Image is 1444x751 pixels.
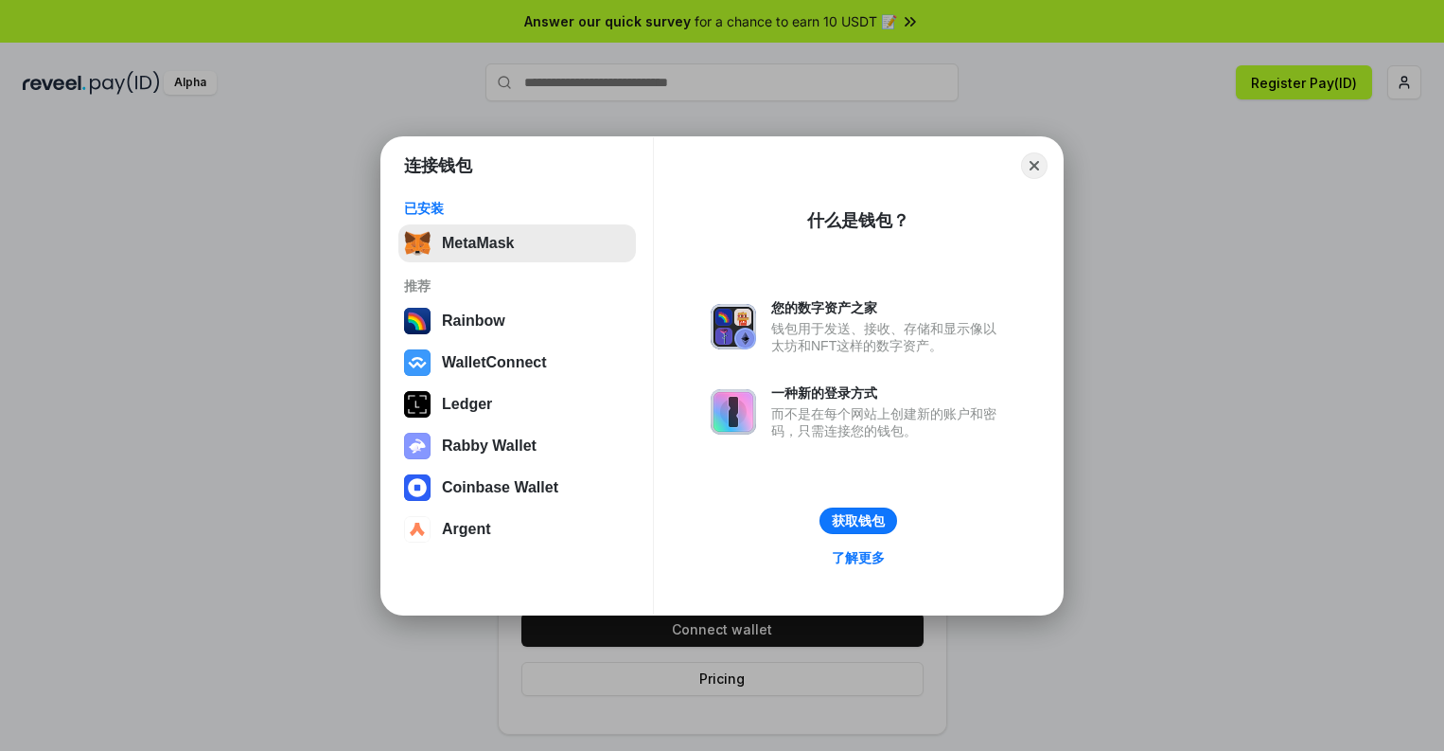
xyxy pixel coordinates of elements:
img: svg+xml,%3Csvg%20width%3D%2228%22%20height%3D%2228%22%20viewBox%3D%220%200%2028%2028%22%20fill%3D... [404,516,431,543]
img: svg+xml,%3Csvg%20width%3D%2228%22%20height%3D%2228%22%20viewBox%3D%220%200%2028%2028%22%20fill%3D... [404,474,431,501]
div: 获取钱包 [832,512,885,529]
div: 您的数字资产之家 [771,299,1006,316]
h1: 连接钱包 [404,154,472,177]
div: Coinbase Wallet [442,479,558,496]
img: svg+xml,%3Csvg%20xmlns%3D%22http%3A%2F%2Fwww.w3.org%2F2000%2Fsvg%22%20fill%3D%22none%22%20viewBox... [711,389,756,435]
button: Ledger [398,385,636,423]
div: 钱包用于发送、接收、存储和显示像以太坊和NFT这样的数字资产。 [771,320,1006,354]
div: MetaMask [442,235,514,252]
img: svg+xml,%3Csvg%20width%3D%2228%22%20height%3D%2228%22%20viewBox%3D%220%200%2028%2028%22%20fill%3D... [404,349,431,376]
div: Rabby Wallet [442,438,537,455]
div: Rainbow [442,313,505,330]
button: Coinbase Wallet [398,469,636,507]
div: 一种新的登录方式 [771,384,1006,402]
button: Rainbow [398,302,636,340]
div: Argent [442,521,491,538]
button: MetaMask [398,224,636,262]
img: svg+xml,%3Csvg%20width%3D%22120%22%20height%3D%22120%22%20viewBox%3D%220%200%20120%20120%22%20fil... [404,308,431,334]
button: Argent [398,510,636,548]
button: Close [1021,152,1048,179]
div: 推荐 [404,277,630,295]
div: 什么是钱包？ [807,209,909,232]
div: 了解更多 [832,549,885,566]
button: Rabby Wallet [398,427,636,465]
div: 已安装 [404,200,630,217]
div: Ledger [442,396,492,413]
div: WalletConnect [442,354,547,371]
img: svg+xml,%3Csvg%20xmlns%3D%22http%3A%2F%2Fwww.w3.org%2F2000%2Fsvg%22%20width%3D%2228%22%20height%3... [404,391,431,418]
img: svg+xml,%3Csvg%20xmlns%3D%22http%3A%2F%2Fwww.w3.org%2F2000%2Fsvg%22%20fill%3D%22none%22%20viewBox... [404,433,431,459]
div: 而不是在每个网站上创建新的账户和密码，只需连接您的钱包。 [771,405,1006,439]
img: svg+xml,%3Csvg%20xmlns%3D%22http%3A%2F%2Fwww.w3.org%2F2000%2Fsvg%22%20fill%3D%22none%22%20viewBox... [711,304,756,349]
button: WalletConnect [398,344,636,382]
button: 获取钱包 [819,508,897,534]
img: svg+xml,%3Csvg%20fill%3D%22none%22%20height%3D%2233%22%20viewBox%3D%220%200%2035%2033%22%20width%... [404,230,431,257]
a: 了解更多 [820,545,896,570]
